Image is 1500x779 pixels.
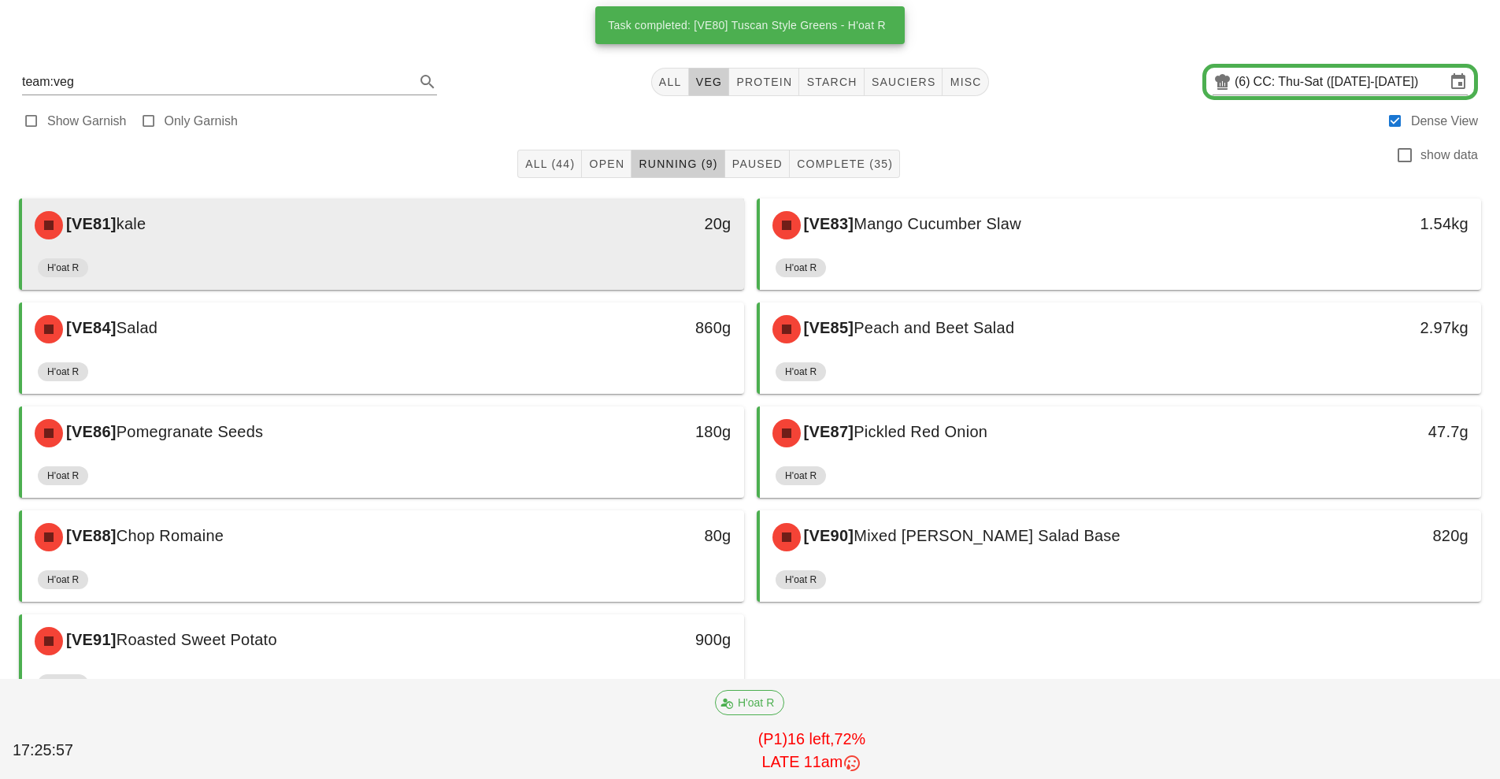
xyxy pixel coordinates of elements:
[785,258,817,277] span: H'oat R
[63,527,117,544] span: [VE88]
[117,631,277,648] span: Roasted Sweet Potato
[790,150,900,178] button: Complete (35)
[854,423,987,440] span: Pickled Red Onion
[725,691,774,714] span: H'oat R
[117,527,224,544] span: Chop Romaine
[1235,74,1254,90] div: (6)
[787,730,834,747] span: 16 left,
[117,319,157,336] span: Salad
[651,68,689,96] button: All
[725,150,790,178] button: Paused
[729,68,799,96] button: protein
[571,419,731,444] div: 180g
[47,113,127,129] label: Show Garnish
[695,76,723,88] span: veg
[801,319,854,336] span: [VE85]
[1309,419,1469,444] div: 47.7g
[731,158,783,170] span: Paused
[63,423,117,440] span: [VE86]
[865,68,943,96] button: sauciers
[1309,211,1469,236] div: 1.54kg
[63,631,117,648] span: [VE91]
[801,423,854,440] span: [VE87]
[47,570,79,589] span: H'oat R
[785,466,817,485] span: H'oat R
[689,68,730,96] button: veg
[117,215,146,232] span: kale
[871,76,936,88] span: sauciers
[943,68,988,96] button: misc
[165,113,238,129] label: Only Garnish
[47,362,79,381] span: H'oat R
[796,158,893,170] span: Complete (35)
[1411,113,1478,129] label: Dense View
[136,751,1487,774] div: LATE 11am
[1309,523,1469,548] div: 820g
[517,150,582,178] button: All (44)
[631,150,724,178] button: Running (9)
[799,68,864,96] button: starch
[588,158,624,170] span: Open
[47,258,79,277] span: H'oat R
[582,150,631,178] button: Open
[571,523,731,548] div: 80g
[133,725,1491,777] div: (P1) 72%
[806,76,857,88] span: starch
[571,315,731,340] div: 860g
[63,215,117,232] span: [VE81]
[854,527,1120,544] span: Mixed [PERSON_NAME] Salad Base
[854,215,1021,232] span: Mango Cucumber Slaw
[949,76,981,88] span: misc
[785,362,817,381] span: H'oat R
[1420,147,1478,163] label: show data
[638,158,717,170] span: Running (9)
[571,211,731,236] div: 20g
[801,527,854,544] span: [VE90]
[735,76,792,88] span: protein
[117,423,264,440] span: Pomegranate Seeds
[854,319,1014,336] span: Peach and Beet Salad
[1309,315,1469,340] div: 2.97kg
[785,570,817,589] span: H'oat R
[63,319,117,336] span: [VE84]
[47,674,79,693] span: H'oat R
[47,466,79,485] span: H'oat R
[658,76,682,88] span: All
[571,627,731,652] div: 900g
[801,215,854,232] span: [VE83]
[9,736,133,766] div: 17:25:57
[524,158,575,170] span: All (44)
